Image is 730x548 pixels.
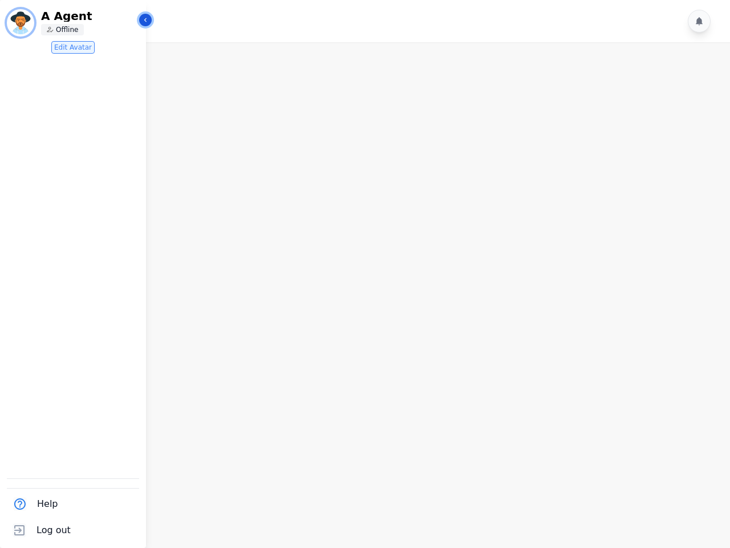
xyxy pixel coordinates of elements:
button: Edit Avatar [51,41,95,54]
img: person [47,26,54,33]
button: Log out [7,517,73,543]
span: Log out [36,523,71,537]
span: Help [37,497,58,511]
img: Bordered avatar [7,9,34,37]
p: A Agent [41,10,138,22]
p: Offline [56,25,78,34]
button: Help [7,491,60,517]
